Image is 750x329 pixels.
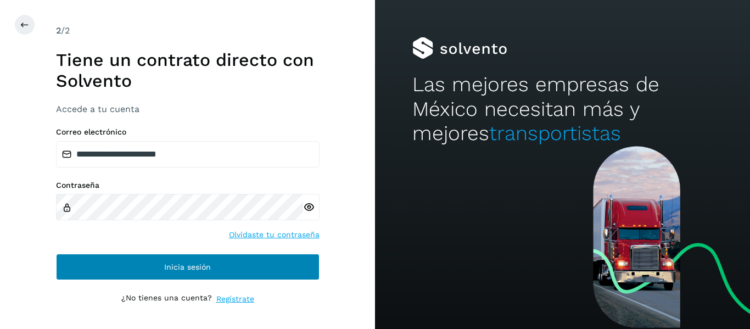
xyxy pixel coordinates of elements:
[56,181,320,190] label: Contraseña
[489,121,621,145] span: transportistas
[56,127,320,137] label: Correo electrónico
[164,263,211,271] span: Inicia sesión
[56,25,61,36] span: 2
[56,49,320,92] h1: Tiene un contrato directo con Solvento
[216,293,254,305] a: Regístrate
[56,104,320,114] h3: Accede a tu cuenta
[56,254,320,280] button: Inicia sesión
[412,73,712,146] h2: Las mejores empresas de México necesitan más y mejores
[229,229,320,241] a: Olvidaste tu contraseña
[121,293,212,305] p: ¿No tienes una cuenta?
